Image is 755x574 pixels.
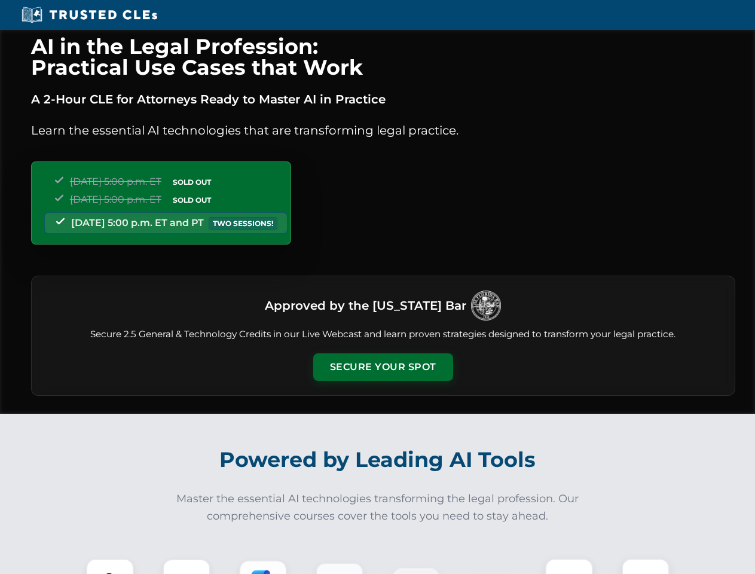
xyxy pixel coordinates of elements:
button: Secure Your Spot [313,353,453,381]
img: Trusted CLEs [18,6,161,24]
p: A 2-Hour CLE for Attorneys Ready to Master AI in Practice [31,90,735,109]
p: Secure 2.5 General & Technology Credits in our Live Webcast and learn proven strategies designed ... [46,328,720,341]
span: SOLD OUT [169,176,215,188]
h1: AI in the Legal Profession: Practical Use Cases that Work [31,36,735,78]
img: Logo [471,291,501,320]
h3: Approved by the [US_STATE] Bar [265,295,466,316]
span: [DATE] 5:00 p.m. ET [70,194,161,205]
p: Learn the essential AI technologies that are transforming legal practice. [31,121,735,140]
span: [DATE] 5:00 p.m. ET [70,176,161,187]
h2: Powered by Leading AI Tools [47,439,709,481]
p: Master the essential AI technologies transforming the legal profession. Our comprehensive courses... [169,490,587,525]
span: SOLD OUT [169,194,215,206]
